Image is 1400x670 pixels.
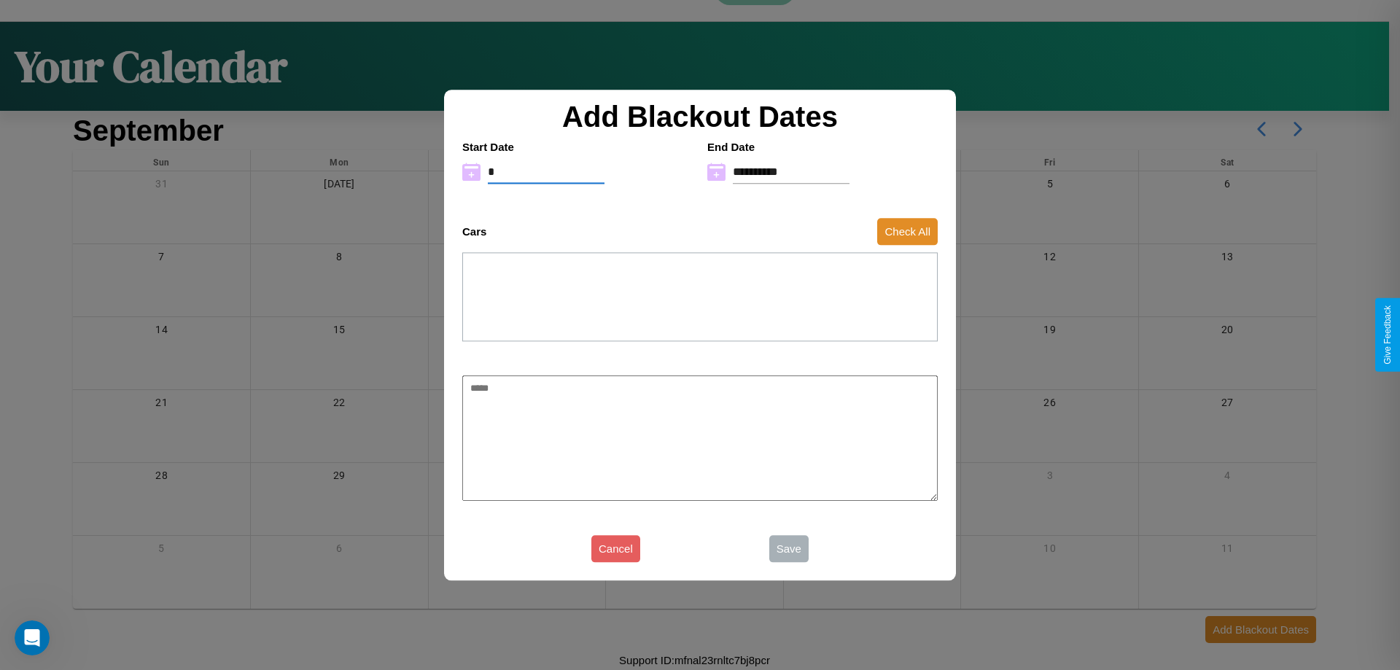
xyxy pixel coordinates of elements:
button: Save [769,535,809,562]
h2: Add Blackout Dates [455,101,945,133]
button: Check All [877,218,938,245]
h4: Start Date [462,141,693,153]
button: Cancel [591,535,640,562]
iframe: Intercom live chat [15,620,50,655]
h4: Cars [462,225,486,238]
h4: End Date [707,141,938,153]
div: Give Feedback [1382,305,1393,365]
